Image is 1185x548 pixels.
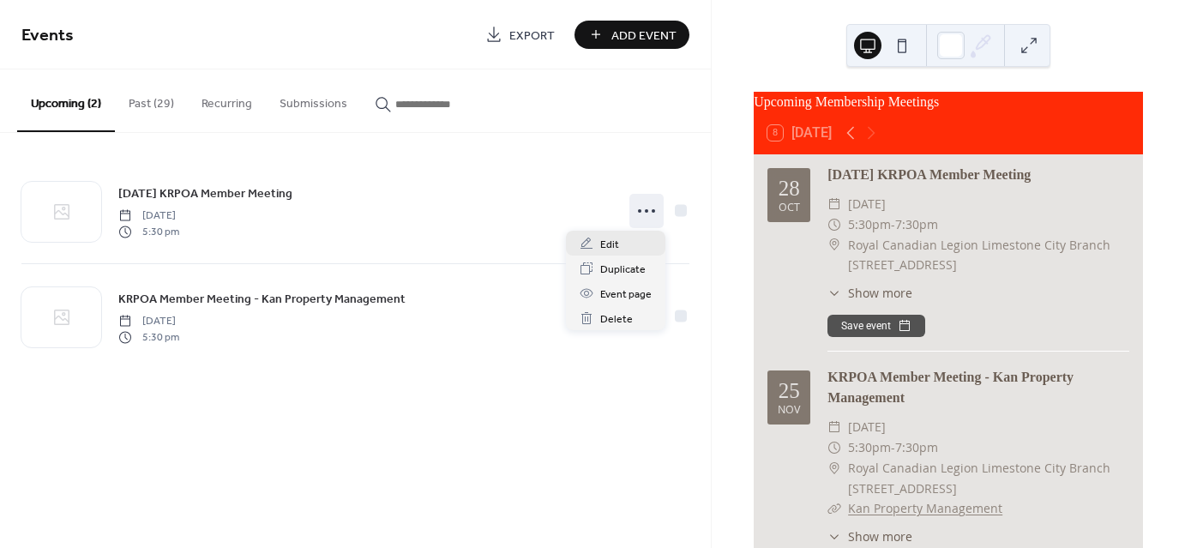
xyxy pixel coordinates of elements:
a: Kan Property Management [848,500,1002,516]
button: ​Show more [827,284,912,302]
span: 5:30 pm [118,224,179,239]
span: Events [21,19,74,52]
div: ​ [827,194,841,214]
div: Oct [779,202,800,214]
span: KRPOA Member Meeting - Kan Property Management [118,291,406,309]
span: 7:30pm [895,214,938,235]
div: ​ [827,458,841,479]
span: 5:30 pm [118,329,179,345]
span: Royal Canadian Legion Limestone City Branch [STREET_ADDRESS] [848,458,1129,499]
a: [DATE] KRPOA Member Meeting [118,184,292,203]
div: ​ [827,214,841,235]
div: ​ [827,498,841,519]
span: 7:30pm [895,437,938,458]
button: Save event [827,315,925,337]
span: - [891,214,895,235]
div: ​ [827,437,841,458]
button: ​Show more [827,527,912,545]
span: Delete [600,310,633,328]
button: Past (29) [115,69,188,130]
span: [DATE] [848,417,886,437]
span: Export [509,27,555,45]
span: [DATE] [118,314,179,329]
span: 5:30pm [848,437,891,458]
div: 28 [779,178,800,199]
a: Export [472,21,568,49]
div: ​ [827,235,841,256]
span: [DATE] KRPOA Member Meeting [118,185,292,203]
button: Submissions [266,69,361,130]
span: Add Event [611,27,677,45]
button: Add Event [574,21,689,49]
div: 25 [779,380,800,401]
span: Show more [848,527,912,545]
button: Recurring [188,69,266,130]
span: - [891,437,895,458]
div: Upcoming Membership Meetings [754,92,1143,112]
a: KRPOA Member Meeting - Kan Property Management [118,289,406,309]
button: Upcoming (2) [17,69,115,132]
div: [DATE] KRPOA Member Meeting [827,165,1129,185]
div: ​ [827,527,841,545]
a: KRPOA Member Meeting - Kan Property Management [827,370,1074,405]
span: Royal Canadian Legion Limestone City Branch [STREET_ADDRESS] [848,235,1129,276]
span: Edit [600,236,619,254]
span: Duplicate [600,261,646,279]
div: Nov [778,405,800,416]
span: [DATE] [118,208,179,224]
span: [DATE] [848,194,886,214]
div: ​ [827,284,841,302]
span: Show more [848,284,912,302]
span: 5:30pm [848,214,891,235]
div: ​ [827,417,841,437]
span: Event page [600,286,652,304]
